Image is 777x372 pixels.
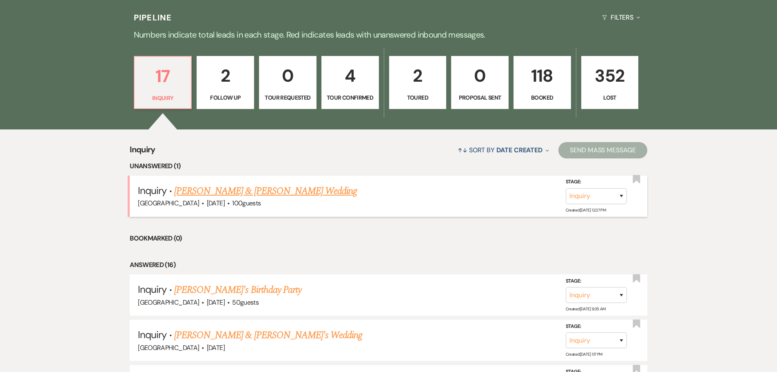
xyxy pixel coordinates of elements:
span: 100 guests [232,199,261,207]
a: [PERSON_NAME] & [PERSON_NAME] Wedding [174,184,357,198]
span: Created: [DATE] 9:35 AM [566,306,606,312]
h3: Pipeline [134,12,172,23]
p: Lost [587,93,633,102]
li: Unanswered (1) [130,161,647,172]
label: Stage: [566,277,627,286]
p: 118 [519,62,566,89]
span: Created: [DATE] 1:17 PM [566,352,602,357]
button: Send Mass Message [558,142,647,158]
span: ↑↓ [458,146,467,154]
label: Stage: [566,322,627,331]
span: Inquiry [138,184,166,197]
p: 0 [264,62,311,89]
span: [DATE] [207,298,225,307]
li: Bookmarked (0) [130,233,647,244]
span: [DATE] [207,199,225,207]
span: Inquiry [138,328,166,341]
span: Created: [DATE] 12:37 PM [566,207,606,213]
p: Toured [394,93,441,102]
span: [DATE] [207,343,225,352]
a: 2Toured [389,56,447,109]
p: Inquiry [139,94,186,102]
a: [PERSON_NAME]'s Birthday Party [174,283,301,297]
button: Filters [599,7,643,28]
p: 4 [327,62,374,89]
span: 50 guests [232,298,259,307]
li: Answered (16) [130,260,647,270]
a: 0Proposal Sent [451,56,509,109]
p: 352 [587,62,633,89]
label: Stage: [566,178,627,187]
span: Inquiry [138,283,166,296]
p: 2 [394,62,441,89]
span: [GEOGRAPHIC_DATA] [138,298,199,307]
span: [GEOGRAPHIC_DATA] [138,343,199,352]
p: 0 [456,62,503,89]
p: Numbers indicate total leads in each stage. Red indicates leads with unanswered inbound messages. [95,28,682,41]
a: 118Booked [514,56,571,109]
span: Date Created [496,146,542,154]
span: [GEOGRAPHIC_DATA] [138,199,199,207]
a: 17Inquiry [134,56,192,109]
button: Sort By Date Created [454,139,552,161]
p: 17 [139,62,186,90]
a: 0Tour Requested [259,56,317,109]
p: Follow Up [202,93,249,102]
p: 2 [202,62,249,89]
p: Proposal Sent [456,93,503,102]
p: Booked [519,93,566,102]
a: [PERSON_NAME] & [PERSON_NAME]'s Wedding [174,328,363,343]
span: Inquiry [130,143,155,161]
p: Tour Confirmed [327,93,374,102]
a: 2Follow Up [197,56,254,109]
a: 352Lost [581,56,639,109]
p: Tour Requested [264,93,311,102]
a: 4Tour Confirmed [321,56,379,109]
